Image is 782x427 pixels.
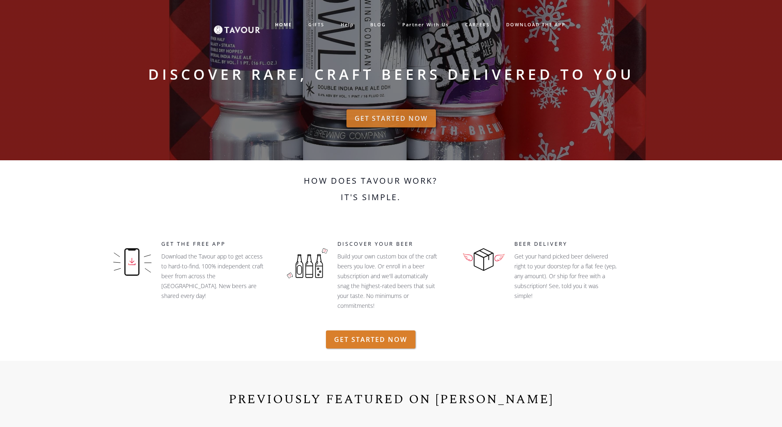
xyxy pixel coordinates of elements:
a: BLOG [362,18,394,32]
a: help [333,18,362,32]
h5: GET THE FREE APP [161,240,268,248]
strong: Discover rare, craft beers delivered to you [148,65,634,84]
a: GET STARTED NOW [346,109,436,127]
a: HOME [267,18,300,32]
p: Get your hand picked beer delivered right to your doorstep for a flat fee (yep, any amount). Or s... [514,252,617,321]
a: GET STARTED NOW [326,330,415,349]
a: GIFTS [300,18,333,32]
h5: Discover your beer [337,240,449,248]
h2: How does Tavour work? It's simple. [254,173,488,214]
strong: HOME [275,21,292,28]
p: Download the Tavour app to get access to hard-to-find, 100% independent craft beer from across th... [161,252,264,301]
p: Build your own custom box of the craft beers you love. Or enroll in a beer subscription and we'll... [337,252,440,311]
a: CAREERS [457,18,498,32]
a: partner with us [394,18,457,32]
a: DOWNLOAD THE APP [498,18,574,32]
h5: Beer Delivery [514,240,633,248]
